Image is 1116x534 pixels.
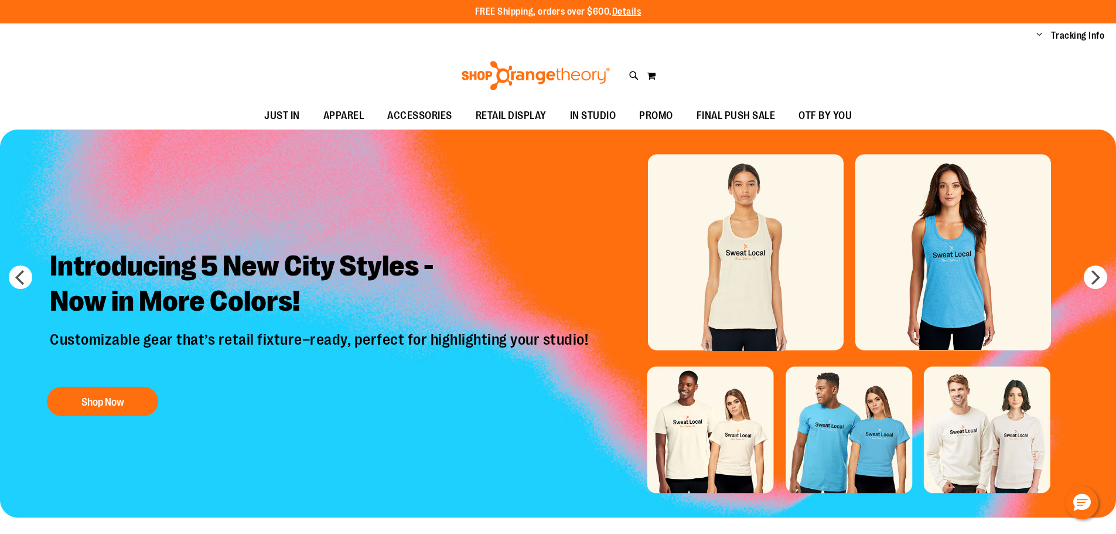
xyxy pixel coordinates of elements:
[476,103,547,129] span: RETAIL DISPLAY
[558,103,628,130] a: IN STUDIO
[41,240,599,331] h2: Introducing 5 New City Styles - Now in More Colors!
[475,5,641,19] p: FREE Shipping, orders over $600.
[570,103,616,129] span: IN STUDIO
[1036,30,1042,42] button: Account menu
[252,103,312,130] a: JUST IN
[464,103,558,130] a: RETAIL DISPLAY
[9,266,32,289] button: prev
[376,103,464,130] a: ACCESSORIES
[612,6,641,17] a: Details
[41,331,599,375] p: Customizable gear that’s retail fixture–ready, perfect for highlighting your studio!
[1066,487,1098,519] button: Hello, have a question? Let’s chat.
[264,103,300,129] span: JUST IN
[627,103,685,130] a: PROMO
[312,103,376,130] a: APPAREL
[323,103,364,129] span: APPAREL
[685,103,787,130] a: FINAL PUSH SALE
[798,103,852,129] span: OTF BY YOU
[460,61,612,90] img: Shop Orangetheory
[639,103,673,129] span: PROMO
[787,103,864,130] a: OTF BY YOU
[387,103,452,129] span: ACCESSORIES
[697,103,776,129] span: FINAL PUSH SALE
[1084,266,1107,289] button: next
[47,387,158,416] button: Shop Now
[1051,29,1105,42] a: Tracking Info
[41,240,599,422] a: Introducing 5 New City Styles -Now in More Colors! Customizable gear that’s retail fixture–ready,...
